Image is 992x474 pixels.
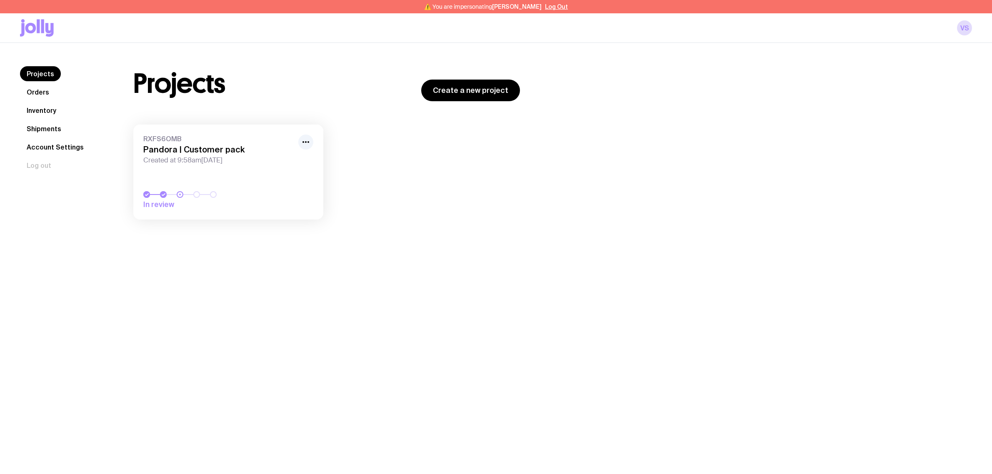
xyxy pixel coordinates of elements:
span: Created at 9:58am[DATE] [143,156,293,165]
a: Inventory [20,103,63,118]
span: ⚠️ You are impersonating [424,3,542,10]
span: RXFS6OMB [143,135,293,143]
span: [PERSON_NAME] [492,3,542,10]
a: RXFS6OMBPandora | Customer packCreated at 9:58am[DATE]In review [133,125,323,220]
button: Log Out [545,3,568,10]
h1: Projects [133,70,225,97]
span: In review [143,200,260,210]
button: Log out [20,158,58,173]
a: Account Settings [20,140,90,155]
h3: Pandora | Customer pack [143,145,293,155]
a: Create a new project [421,80,520,101]
a: Orders [20,85,56,100]
a: Projects [20,66,61,81]
a: Shipments [20,121,68,136]
a: VS [957,20,972,35]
